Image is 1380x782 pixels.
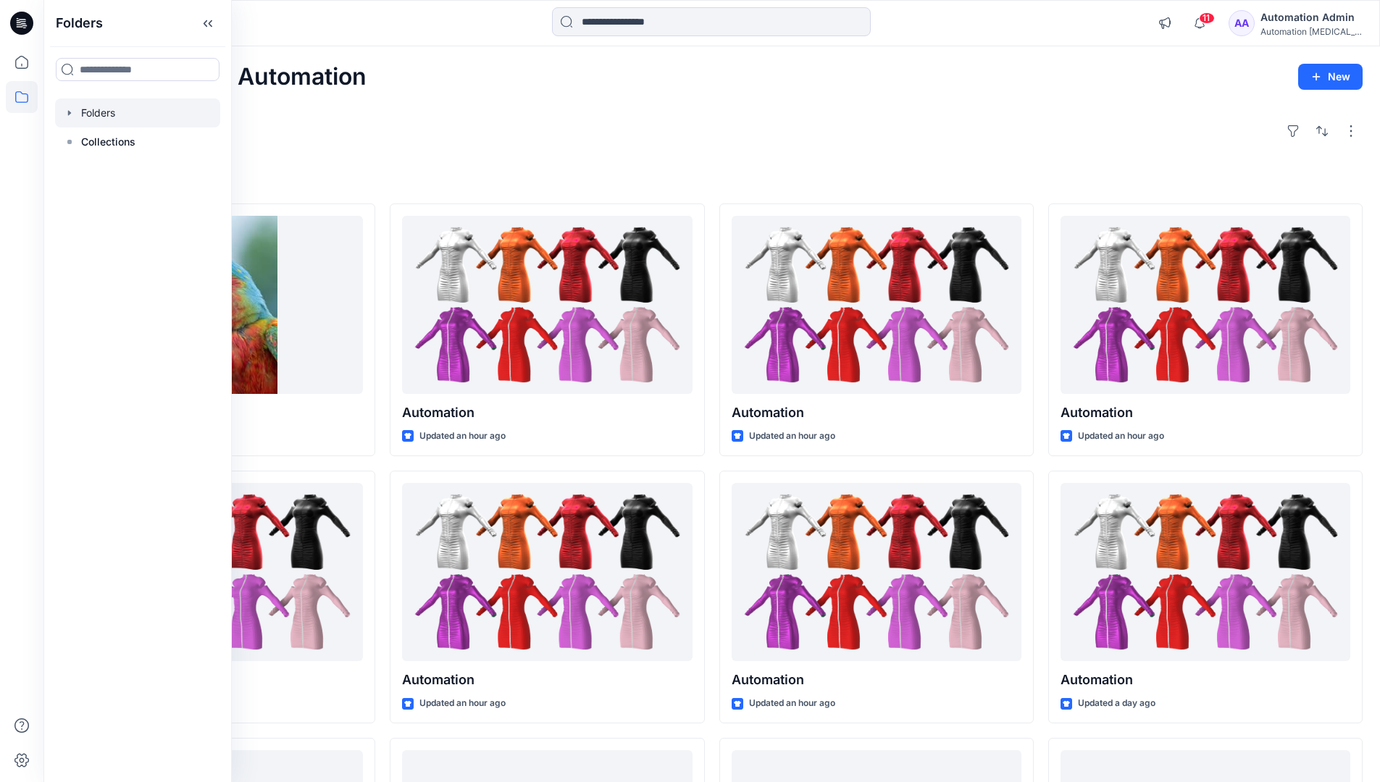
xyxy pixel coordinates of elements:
p: Automation [402,670,692,690]
p: Automation [732,670,1021,690]
p: Automation [1061,403,1350,423]
p: Collections [81,133,135,151]
h4: Styles [61,172,1363,189]
a: Automation [1061,216,1350,395]
p: Automation [402,403,692,423]
button: New [1298,64,1363,90]
p: Updated an hour ago [749,696,835,711]
p: Updated an hour ago [419,429,506,444]
p: Updated an hour ago [1078,429,1164,444]
a: Automation [732,216,1021,395]
a: Automation [402,483,692,662]
p: Updated a day ago [1078,696,1155,711]
p: Automation [732,403,1021,423]
a: Automation [402,216,692,395]
p: Updated an hour ago [419,696,506,711]
div: Automation Admin [1260,9,1362,26]
a: Automation [1061,483,1350,662]
span: 11 [1199,12,1215,24]
p: Updated an hour ago [749,429,835,444]
a: Automation [732,483,1021,662]
p: Automation [1061,670,1350,690]
div: AA [1229,10,1255,36]
div: Automation [MEDICAL_DATA]... [1260,26,1362,37]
